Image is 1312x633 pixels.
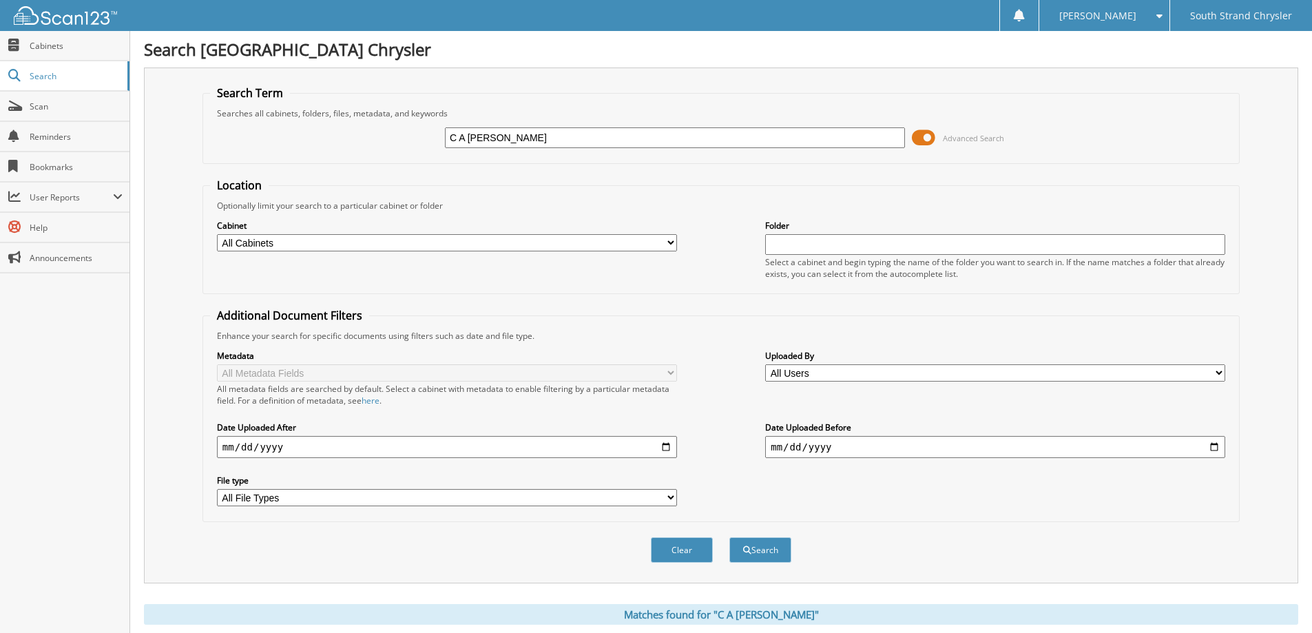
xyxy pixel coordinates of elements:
[210,85,290,101] legend: Search Term
[765,422,1225,433] label: Date Uploaded Before
[217,475,677,486] label: File type
[210,107,1232,119] div: Searches all cabinets, folders, files, metadata, and keywords
[30,222,123,234] span: Help
[765,350,1225,362] label: Uploaded By
[651,537,713,563] button: Clear
[30,40,123,52] span: Cabinets
[210,330,1232,342] div: Enhance your search for specific documents using filters such as date and file type.
[765,436,1225,458] input: end
[14,6,117,25] img: scan123-logo-white.svg
[30,101,123,112] span: Scan
[30,161,123,173] span: Bookmarks
[217,422,677,433] label: Date Uploaded After
[210,308,369,323] legend: Additional Document Filters
[30,131,123,143] span: Reminders
[217,436,677,458] input: start
[765,220,1225,231] label: Folder
[1059,12,1136,20] span: [PERSON_NAME]
[943,133,1004,143] span: Advanced Search
[217,220,677,231] label: Cabinet
[144,38,1298,61] h1: Search [GEOGRAPHIC_DATA] Chrysler
[144,604,1298,625] div: Matches found for "C A [PERSON_NAME]"
[30,252,123,264] span: Announcements
[1190,12,1292,20] span: South Strand Chrysler
[217,350,677,362] label: Metadata
[210,200,1232,211] div: Optionally limit your search to a particular cabinet or folder
[210,178,269,193] legend: Location
[729,537,791,563] button: Search
[362,395,379,406] a: here
[217,383,677,406] div: All metadata fields are searched by default. Select a cabinet with metadata to enable filtering b...
[30,70,121,82] span: Search
[30,191,113,203] span: User Reports
[765,256,1225,280] div: Select a cabinet and begin typing the name of the folder you want to search in. If the name match...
